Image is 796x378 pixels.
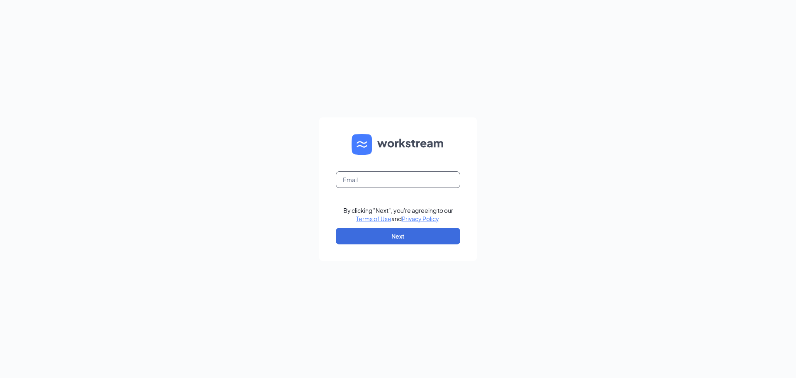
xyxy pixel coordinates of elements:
[336,171,460,188] input: Email
[356,215,391,222] a: Terms of Use
[336,228,460,244] button: Next
[352,134,444,155] img: WS logo and Workstream text
[402,215,439,222] a: Privacy Policy
[343,206,453,223] div: By clicking "Next", you're agreeing to our and .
